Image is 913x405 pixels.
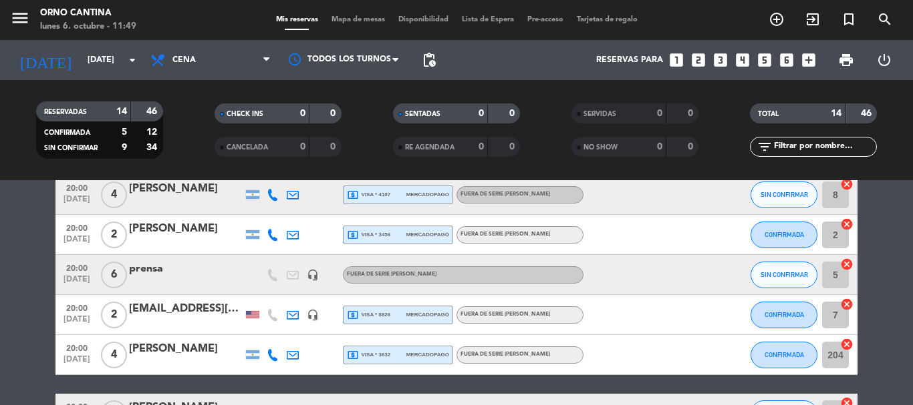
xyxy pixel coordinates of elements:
span: CONFIRMADA [44,129,90,136]
span: NO SHOW [583,144,618,151]
div: [PERSON_NAME] [129,180,243,197]
i: looks_3 [712,51,729,69]
i: exit_to_app [805,11,821,27]
span: SERVIDAS [583,111,616,117]
strong: 34 [146,143,160,152]
i: cancel [840,258,854,271]
span: SIN CONFIRMAR [761,271,808,278]
i: [DATE] [10,45,81,75]
i: add_box [800,51,817,69]
button: SIN CONFIRMAR [751,181,817,208]
span: SIN CONFIRMAR [44,145,98,151]
span: FUERA DE SERIE [PERSON_NAME] [461,191,550,197]
i: local_atm [347,229,359,241]
span: Tarjetas de regalo [570,16,644,23]
span: Cena [172,55,196,65]
span: 20:00 [60,340,94,355]
i: search [877,11,893,27]
span: 4 [101,342,127,368]
span: [DATE] [60,195,94,210]
strong: 46 [146,107,160,116]
i: power_settings_new [876,52,892,68]
strong: 0 [657,142,662,151]
div: Orno Cantina [40,7,136,20]
strong: 0 [330,142,338,151]
span: FUERA DE SERIE [PERSON_NAME] [461,312,550,317]
i: cancel [840,338,854,351]
strong: 0 [688,109,696,118]
i: local_atm [347,189,359,201]
i: local_atm [347,349,359,361]
span: mercadopago [406,230,449,239]
button: CONFIRMADA [751,302,817,328]
i: filter_list [757,139,773,155]
span: CONFIRMADA [765,231,804,238]
span: Mis reservas [269,16,325,23]
span: CONFIRMADA [765,311,804,318]
i: headset_mic [307,309,319,321]
span: pending_actions [421,52,437,68]
span: 2 [101,302,127,328]
i: looks_6 [778,51,795,69]
input: Filtrar por nombre... [773,139,876,154]
span: CHECK INS [227,111,263,117]
span: visa * 3632 [347,349,390,361]
span: FUERA DE SERIE [PERSON_NAME] [347,272,436,277]
span: Reservas para [596,55,663,65]
i: arrow_drop_down [124,52,140,68]
div: [PERSON_NAME] [129,220,243,238]
i: looks_4 [734,51,751,69]
span: Lista de Espera [455,16,521,23]
i: turned_in_not [841,11,857,27]
button: SIN CONFIRMAR [751,262,817,288]
span: mercadopago [406,190,449,199]
strong: 12 [146,127,160,137]
div: [EMAIL_ADDRESS][DOMAIN_NAME] [129,300,243,318]
span: 4 [101,181,127,208]
span: Pre-acceso [521,16,570,23]
i: cancel [840,298,854,311]
span: SENTADAS [405,111,440,117]
strong: 14 [831,109,841,118]
span: 6 [101,262,127,288]
div: LOG OUT [865,40,903,80]
i: cancel [840,177,854,191]
span: FUERA DE SERIE [PERSON_NAME] [461,232,550,237]
span: [DATE] [60,235,94,250]
span: TOTAL [758,111,779,117]
span: SIN CONFIRMAR [761,191,808,198]
strong: 9 [122,143,127,152]
strong: 0 [509,109,517,118]
i: menu [10,8,30,28]
button: CONFIRMADA [751,222,817,248]
span: CANCELADA [227,144,268,151]
span: 20:00 [60,260,94,275]
span: 2 [101,222,127,248]
span: Disponibilidad [392,16,455,23]
i: looks_one [668,51,685,69]
strong: 46 [861,109,874,118]
strong: 0 [509,142,517,151]
i: add_circle_outline [769,11,785,27]
strong: 14 [116,107,127,116]
strong: 0 [479,142,484,151]
div: [PERSON_NAME] [129,340,243,358]
span: 20:00 [60,220,94,235]
button: menu [10,8,30,33]
button: CONFIRMADA [751,342,817,368]
span: visa * 4107 [347,189,390,201]
span: 20:00 [60,300,94,315]
span: visa * 8826 [347,309,390,321]
strong: 5 [122,127,127,137]
span: visa * 3456 [347,229,390,241]
strong: 0 [479,109,484,118]
span: CONFIRMADA [765,351,804,358]
div: prensa [129,260,243,278]
span: RESERVADAS [44,109,87,115]
span: [DATE] [60,355,94,370]
span: mercadopago [406,350,449,359]
strong: 0 [330,109,338,118]
i: local_atm [347,309,359,321]
i: looks_two [690,51,707,69]
i: headset_mic [307,269,319,281]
